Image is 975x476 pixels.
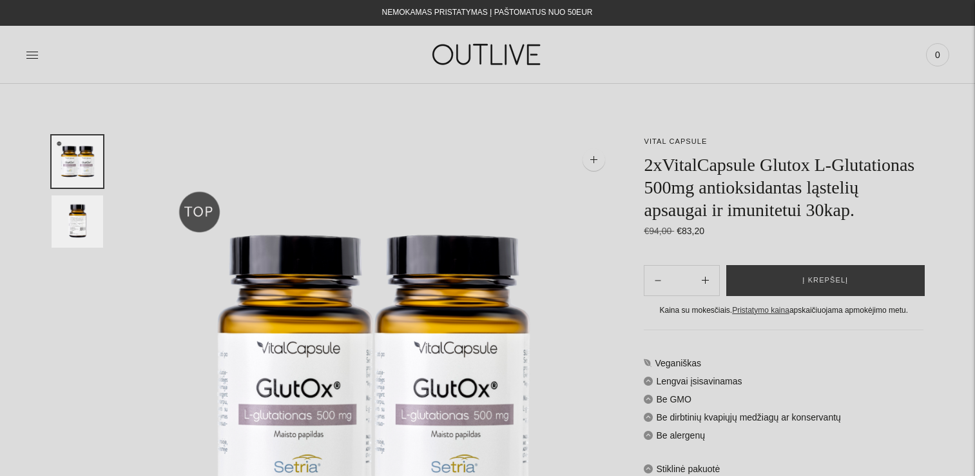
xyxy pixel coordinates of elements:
input: Product quantity [672,271,691,290]
button: Į krepšelį [726,265,925,296]
span: €83,20 [677,226,704,236]
button: Subtract product quantity [691,265,719,296]
span: 0 [929,46,947,64]
h1: 2xVitalCapsule Glutox L-Glutationas 500mg antioksidantas ląstelių apsaugai ir imunitetui 30kap. [644,154,923,221]
button: Translation missing: en.general.accessibility.image_thumbail [52,135,103,188]
a: VITAL CAPSULE [644,137,707,145]
div: Kaina su mokesčiais. apskaičiuojama apmokėjimo metu. [644,304,923,317]
s: €94,00 [644,226,674,236]
button: Add product quantity [644,265,671,296]
div: NEMOKAMAS PRISTATYMAS Į PAŠTOMATUS NUO 50EUR [382,5,593,21]
img: OUTLIVE [407,32,568,77]
button: Translation missing: en.general.accessibility.image_thumbail [52,195,103,248]
a: 0 [926,41,949,69]
a: Pristatymo kaina [732,306,789,315]
span: Į krepšelį [802,274,848,287]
